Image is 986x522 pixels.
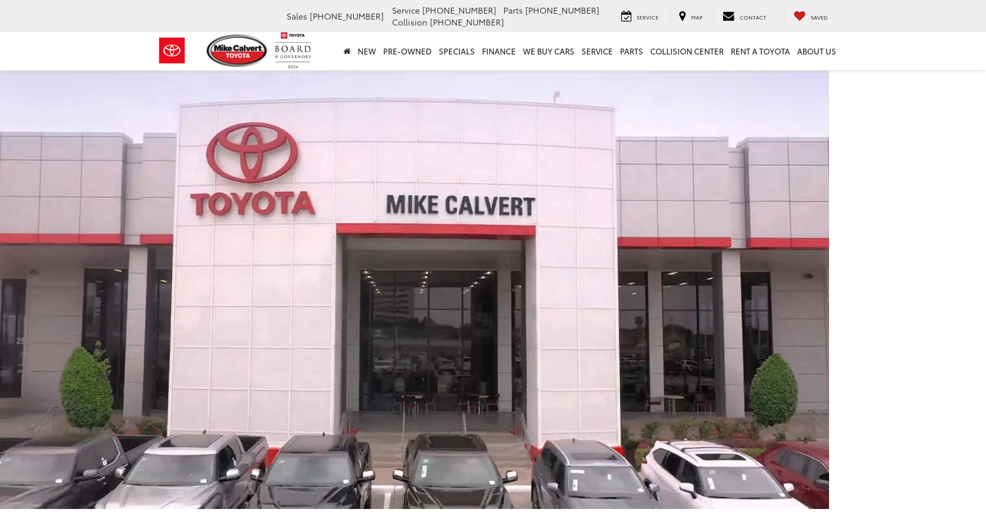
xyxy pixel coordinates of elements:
span: Service [637,13,659,21]
span: Map [691,13,702,21]
a: Map [670,10,711,23]
span: [PHONE_NUMBER] [310,10,384,22]
a: Parts [616,32,647,70]
a: My Saved Vehicles [785,10,837,23]
a: Service [612,10,667,23]
a: Pre-Owned [380,32,435,70]
a: WE BUY CARS [519,32,578,70]
img: Toyota [150,31,194,70]
span: Service [392,4,420,16]
a: Contact [714,10,775,23]
a: Home [340,32,354,70]
span: [PHONE_NUMBER] [422,4,496,16]
img: Mike Calvert Toyota [207,34,269,67]
a: About Us [794,32,840,70]
a: Rent a Toyota [727,32,794,70]
span: [PHONE_NUMBER] [525,4,599,16]
span: Saved [811,13,828,21]
a: Service [578,32,616,70]
a: New [354,32,380,70]
span: Contact [740,13,766,21]
span: Collision [392,16,428,28]
span: Sales [287,10,307,22]
span: Parts [503,4,523,16]
a: Finance [478,32,519,70]
span: [PHONE_NUMBER] [430,16,504,28]
a: Collision Center [647,32,727,70]
a: Specials [435,32,478,70]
